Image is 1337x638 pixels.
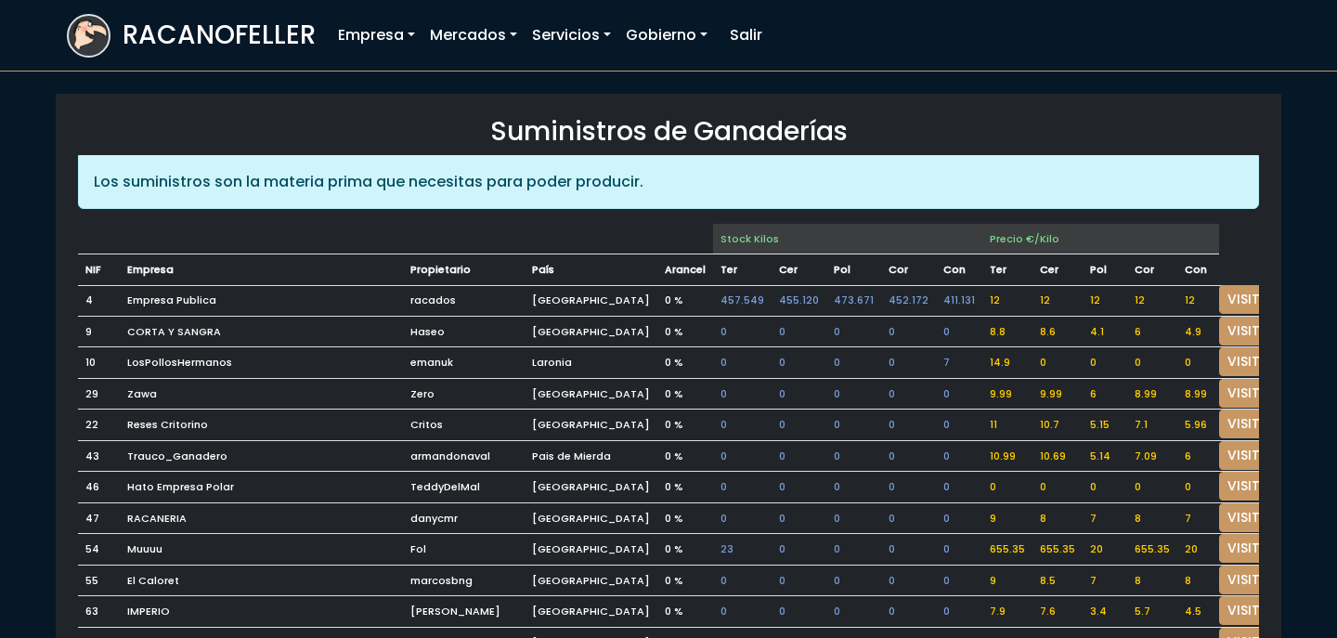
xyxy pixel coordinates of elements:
[1032,534,1083,566] td: 655.35
[1083,534,1127,566] td: 20
[881,565,936,596] td: 0
[1177,285,1219,316] td: 12
[403,534,525,566] td: Fol
[78,502,120,534] td: 47
[936,410,982,441] td: 0
[657,596,713,628] td: 0 %
[936,254,982,286] td: CONEJO
[1219,472,1286,501] a: VISITAR
[120,254,403,286] td: Empresa
[772,410,826,441] td: 0
[826,347,881,379] td: 0
[1177,472,1219,503] td: 0
[120,565,403,596] td: El Caloret
[1177,316,1219,347] td: 4.9
[1219,285,1286,314] a: VISITAR
[525,502,657,534] td: [GEOGRAPHIC_DATA]
[1127,596,1177,628] td: 5.7
[982,534,1032,566] td: 655.35
[525,596,657,628] td: [GEOGRAPHIC_DATA]
[403,596,525,628] td: [PERSON_NAME]
[403,502,525,534] td: danycmr
[525,17,618,54] a: Servicios
[123,20,316,51] h3: RACANOFELLER
[713,534,772,566] td: 23
[657,534,713,566] td: 0 %
[1219,441,1286,470] a: VISITAR
[713,316,772,347] td: 0
[1083,472,1127,503] td: 0
[1083,410,1127,441] td: 5.15
[78,254,120,286] td: NIF
[772,534,826,566] td: 0
[881,285,936,316] td: 452.172
[713,502,772,534] td: 0
[713,565,772,596] td: 0
[525,347,657,379] td: Laronia
[120,316,403,347] td: CORTA Y SANGRA
[422,17,525,54] a: Mercados
[1127,347,1177,379] td: 0
[525,440,657,472] td: Pais de Mierda
[881,472,936,503] td: 0
[881,502,936,534] td: 0
[936,472,982,503] td: 0
[713,472,772,503] td: 0
[772,472,826,503] td: 0
[1083,285,1127,316] td: 12
[826,502,881,534] td: 0
[881,596,936,628] td: 0
[1177,565,1219,596] td: 8
[525,410,657,441] td: [GEOGRAPHIC_DATA]
[982,254,1032,286] td: TERNERA
[657,378,713,410] td: 0 %
[772,596,826,628] td: 0
[657,285,713,316] td: 0 %
[403,285,525,316] td: racados
[1219,317,1286,345] a: VISITAR
[772,440,826,472] td: 0
[78,410,120,441] td: 22
[67,9,316,62] a: RACANOFELLER
[826,534,881,566] td: 0
[78,596,120,628] td: 63
[120,285,403,316] td: Empresa Publica
[772,316,826,347] td: 0
[1032,285,1083,316] td: 12
[936,596,982,628] td: 0
[936,502,982,534] td: 0
[936,378,982,410] td: 0
[1127,565,1177,596] td: 8
[881,410,936,441] td: 0
[982,224,1219,254] td: Precio €/Kilo
[78,285,120,316] td: 4
[1032,347,1083,379] td: 0
[1127,472,1177,503] td: 0
[713,596,772,628] td: 0
[881,254,936,286] td: CORDERO
[1032,410,1083,441] td: 10.7
[657,410,713,441] td: 0 %
[78,472,120,503] td: 46
[78,378,120,410] td: 29
[1177,502,1219,534] td: 7
[881,378,936,410] td: 0
[78,155,1259,209] div: Los suministros son la materia prima que necesitas para poder producir.
[826,254,881,286] td: POLLO
[1177,410,1219,441] td: 5.96
[713,440,772,472] td: 0
[78,565,120,596] td: 55
[657,472,713,503] td: 0 %
[713,378,772,410] td: 0
[936,565,982,596] td: 0
[120,596,403,628] td: IMPERIO
[403,254,525,286] td: Propietario
[525,254,657,286] td: País
[120,502,403,534] td: RACANERIA
[1177,440,1219,472] td: 6
[525,378,657,410] td: [GEOGRAPHIC_DATA]
[120,472,403,503] td: Hato Empresa Polar
[982,316,1032,347] td: 8.8
[657,440,713,472] td: 0 %
[713,347,772,379] td: 0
